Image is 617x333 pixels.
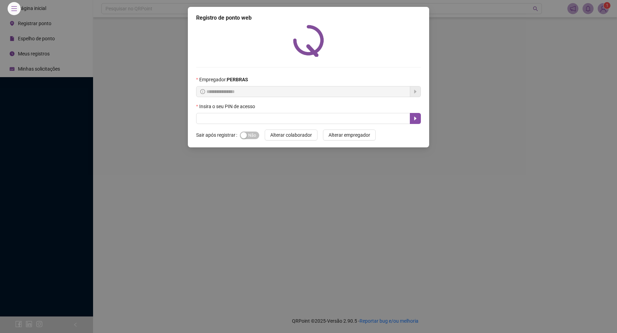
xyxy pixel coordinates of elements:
[328,131,370,139] span: Alterar empregador
[227,77,248,82] strong: PERBRAS
[270,131,312,139] span: Alterar colaborador
[200,89,205,94] span: info-circle
[199,76,248,83] span: Empregador :
[196,14,421,22] div: Registro de ponto web
[265,129,317,141] button: Alterar colaborador
[323,129,376,141] button: Alterar empregador
[413,116,418,121] span: caret-right
[196,103,260,110] label: Insira o seu PIN de acesso
[11,6,17,12] span: menu
[196,129,240,141] label: Sair após registrar
[293,25,324,57] img: QRPoint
